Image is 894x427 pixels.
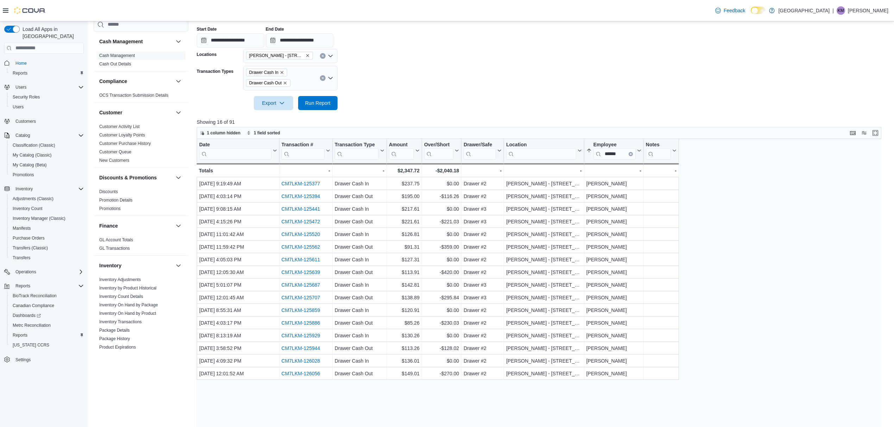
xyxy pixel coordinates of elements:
[7,213,87,223] button: Inventory Manager (Classic)
[15,283,30,289] span: Reports
[10,244,84,252] span: Transfers (Classic)
[99,133,145,138] a: Customer Loyalty Points
[7,340,87,350] button: [US_STATE] CCRS
[320,75,326,81] button: Clear input
[13,355,84,364] span: Settings
[99,336,130,341] a: Package History
[281,371,320,376] a: CM7LKM-126056
[751,7,766,14] input: Dark Mode
[13,303,54,308] span: Canadian Compliance
[99,38,143,45] h3: Cash Management
[266,26,284,32] label: End Date
[174,261,183,270] button: Inventory
[328,75,333,81] button: Open list of options
[99,124,140,129] span: Customer Activity List
[7,102,87,112] button: Users
[281,166,330,175] div: -
[335,141,379,148] div: Transaction Type
[506,166,581,175] div: -
[207,130,240,136] span: 1 column hidden
[281,307,320,313] a: CM7LKM-125859
[424,230,459,238] div: $0.00
[99,93,169,98] a: OCS Transaction Submission Details
[506,141,581,159] button: Location
[281,219,320,224] a: CM7LKM-125472
[15,84,26,90] span: Users
[99,311,156,316] a: Inventory On Hand by Product
[199,179,277,188] div: [DATE] 9:19:49 AM
[464,166,502,175] div: -
[99,345,136,350] a: Product Expirations
[13,293,57,299] span: BioTrack Reconciliation
[424,217,459,226] div: -$221.03
[4,55,84,383] nav: Complex example
[13,104,24,110] span: Users
[99,174,173,181] button: Discounts & Promotions
[424,141,453,148] div: Over/Short
[389,205,420,213] div: $217.61
[335,141,384,159] button: Transaction Type
[586,217,641,226] div: [PERSON_NAME]
[646,141,676,159] button: Notes
[13,152,52,158] span: My Catalog (Classic)
[99,109,122,116] h3: Customer
[10,331,30,339] a: Reports
[13,268,84,276] span: Operations
[7,330,87,340] button: Reports
[10,93,43,101] a: Security Roles
[197,69,233,74] label: Transaction Types
[10,234,48,242] a: Purchase Orders
[13,59,84,68] span: Home
[15,186,33,192] span: Inventory
[99,53,135,58] a: Cash Management
[464,141,502,159] button: Drawer/Safe
[13,313,41,318] span: Dashboards
[7,140,87,150] button: Classification (Classic)
[13,70,27,76] span: Reports
[13,282,84,290] span: Reports
[13,142,55,148] span: Classification (Classic)
[10,224,33,232] a: Manifests
[258,96,289,110] span: Export
[7,243,87,253] button: Transfers (Classic)
[712,4,748,18] a: Feedback
[10,301,57,310] a: Canadian Compliance
[860,129,868,137] button: Display options
[99,109,173,116] button: Customer
[629,152,633,156] button: Clear input
[99,237,133,242] a: GL Account Totals
[99,158,129,163] span: New Customers
[99,61,131,67] span: Cash Out Details
[99,328,130,333] a: Package Details
[281,231,320,237] a: CM7LKM-125520
[199,205,277,213] div: [DATE] 9:08:15 AM
[281,320,320,326] a: CM7LKM-125886
[1,354,87,364] button: Settings
[424,166,459,175] div: -$2,040.18
[13,342,49,348] span: [US_STATE] CCRS
[7,253,87,263] button: Transfers
[281,333,320,338] a: CM7LKM-125929
[10,161,84,169] span: My Catalog (Beta)
[199,192,277,200] div: [DATE] 4:03:14 PM
[10,171,37,179] a: Promotions
[281,141,324,148] div: Transaction #
[10,234,84,242] span: Purchase Orders
[10,254,84,262] span: Transfers
[99,124,140,129] a: Customer Activity List
[99,149,131,155] span: Customer Queue
[174,173,183,182] button: Discounts & Promotions
[1,116,87,126] button: Customers
[389,141,414,159] div: Amount
[506,192,581,200] div: [PERSON_NAME] - [STREET_ADDRESS]
[646,141,671,148] div: Notes
[424,141,453,159] div: Over/Short
[849,129,857,137] button: Keyboard shortcuts
[13,225,31,231] span: Manifests
[15,119,36,124] span: Customers
[13,172,34,178] span: Promotions
[586,166,641,175] div: -
[7,68,87,78] button: Reports
[99,38,173,45] button: Cash Management
[724,7,745,14] span: Feedback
